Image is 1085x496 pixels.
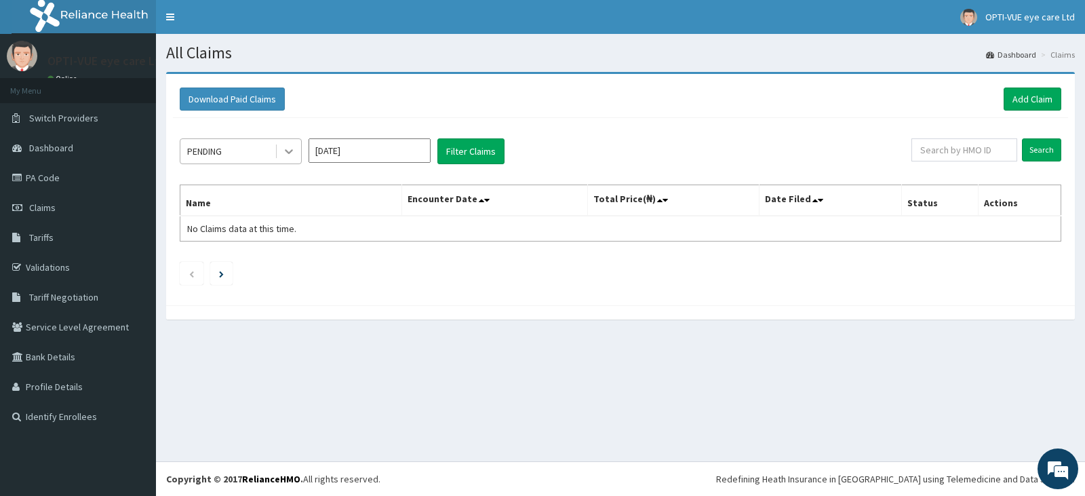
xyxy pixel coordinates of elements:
[1004,88,1061,111] a: Add Claim
[901,185,978,216] th: Status
[985,11,1075,23] span: OPTI-VUE eye care Ltd
[759,185,902,216] th: Date Filed
[29,291,98,303] span: Tariff Negotiation
[309,138,431,163] input: Select Month and Year
[978,185,1061,216] th: Actions
[47,55,167,67] p: OPTI-VUE eye care Ltd
[402,185,587,216] th: Encounter Date
[166,44,1075,62] h1: All Claims
[189,267,195,280] a: Previous page
[180,185,402,216] th: Name
[29,202,56,214] span: Claims
[1038,49,1075,60] li: Claims
[187,145,222,158] div: PENDING
[156,461,1085,496] footer: All rights reserved.
[911,138,1018,161] input: Search by HMO ID
[29,142,73,154] span: Dashboard
[1022,138,1061,161] input: Search
[219,267,224,280] a: Next page
[79,157,187,294] span: We're online!
[29,231,54,244] span: Tariffs
[960,9,977,26] img: User Image
[986,49,1036,60] a: Dashboard
[166,473,303,485] strong: Copyright © 2017 .
[180,88,285,111] button: Download Paid Claims
[47,74,80,83] a: Online
[7,41,37,71] img: User Image
[587,185,759,216] th: Total Price(₦)
[242,473,300,485] a: RelianceHMO
[7,342,258,389] textarea: Type your message and hit 'Enter'
[437,138,505,164] button: Filter Claims
[71,76,228,94] div: Chat with us now
[25,68,55,102] img: d_794563401_company_1708531726252_794563401
[187,223,296,235] span: No Claims data at this time.
[716,472,1075,486] div: Redefining Heath Insurance in [GEOGRAPHIC_DATA] using Telemedicine and Data Science!
[29,112,98,124] span: Switch Providers
[222,7,255,39] div: Minimize live chat window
